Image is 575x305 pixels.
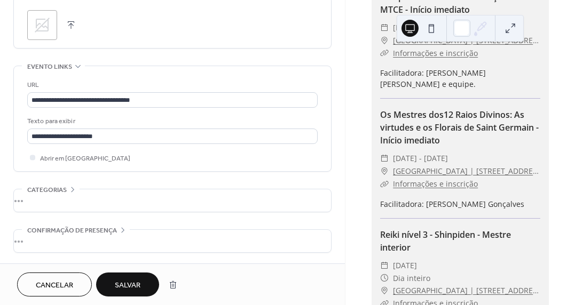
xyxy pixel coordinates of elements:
[393,48,478,58] a: Informações e inscrição
[380,178,389,190] div: ​
[380,109,539,146] a: Os Mestres dos12 Raios Divinos: As virtudes e os Florais de Saint Germain - Início imediato
[27,10,57,40] div: ;
[380,165,389,178] div: ​
[40,153,130,164] span: Abrir em [GEOGRAPHIC_DATA]
[380,34,389,47] div: ​
[14,189,331,212] div: •••
[14,230,331,252] div: •••
[393,165,540,178] a: [GEOGRAPHIC_DATA] | [STREET_ADDRESS][PERSON_NAME]
[393,179,478,189] a: Informações e inscrição
[393,152,448,165] span: [DATE] - [DATE]
[36,280,73,291] span: Cancelar
[27,116,316,127] div: Texto para exibir
[380,21,389,34] div: ​
[27,79,316,91] div: URL
[393,21,448,34] span: [DATE] - [DATE]
[393,259,417,272] span: [DATE]
[380,259,389,272] div: ​
[380,229,511,253] a: Reiki nível 3 - Shinpiden - Mestre interior
[115,280,140,291] span: Salvar
[393,284,540,297] a: [GEOGRAPHIC_DATA] | [STREET_ADDRESS][PERSON_NAME]
[380,67,540,90] div: Facilitadora: [PERSON_NAME] [PERSON_NAME] e equipe.
[393,34,540,47] a: [GEOGRAPHIC_DATA] | [STREET_ADDRESS][PERSON_NAME]
[27,61,72,73] span: Evento links
[380,152,389,165] div: ​
[380,47,389,60] div: ​
[380,284,389,297] div: ​
[27,184,67,196] span: Categorias
[380,198,540,210] div: Facilitadora: [PERSON_NAME] Gonçalves
[17,272,92,296] button: Cancelar
[393,272,430,285] span: Dia inteiro
[380,272,389,285] div: ​
[27,225,117,236] span: CONFIRMAÇÃO DE PRESENÇA
[96,272,159,296] button: Salvar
